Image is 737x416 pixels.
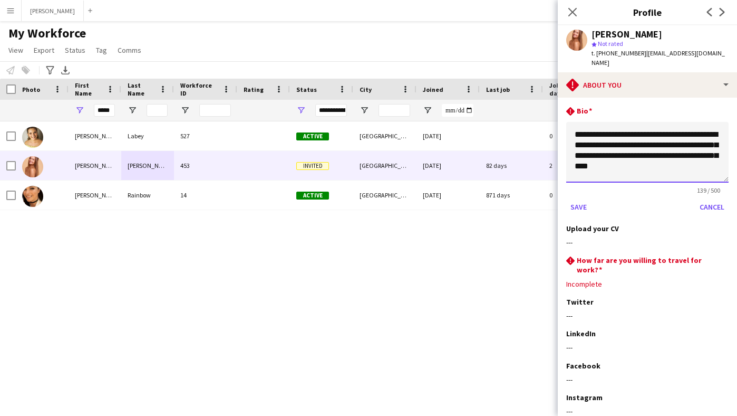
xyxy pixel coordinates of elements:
[480,151,543,180] div: 82 days
[566,311,729,320] div: ---
[61,43,90,57] a: Status
[128,106,137,115] button: Open Filter Menu
[65,45,85,55] span: Status
[244,86,264,93] span: Rating
[566,329,596,338] h3: LinkedIn
[174,121,237,150] div: 527
[566,375,729,384] div: ---
[69,121,121,150] div: [PERSON_NAME]
[566,238,729,247] div: ---
[360,86,372,93] span: City
[22,1,84,21] button: [PERSON_NAME]
[69,151,121,180] div: [PERSON_NAME]
[416,151,480,180] div: [DATE]
[180,106,190,115] button: Open Filter Menu
[75,81,102,97] span: First Name
[442,104,473,117] input: Joined Filter Input
[22,127,43,148] img: Katie Labey
[296,106,306,115] button: Open Filter Menu
[480,181,543,210] div: 871 days
[598,40,623,48] span: Not rated
[8,45,23,55] span: View
[296,86,317,93] span: Status
[566,393,603,402] h3: Instagram
[296,192,329,200] span: Active
[353,121,416,150] div: [GEOGRAPHIC_DATA]
[180,81,218,97] span: Workforce ID
[543,121,606,150] div: 0
[591,49,646,57] span: t. [PHONE_NUMBER]
[566,361,600,371] h3: Facebook
[22,186,43,207] img: Katie Rainbow
[113,43,146,57] a: Comms
[591,30,662,39] div: [PERSON_NAME]
[34,45,54,55] span: Export
[296,162,329,170] span: Invited
[75,106,84,115] button: Open Filter Menu
[118,45,141,55] span: Comms
[566,224,619,233] h3: Upload your CV
[558,5,737,19] h3: Profile
[174,151,237,180] div: 453
[558,72,737,98] div: About you
[174,181,237,210] div: 14
[353,181,416,210] div: [GEOGRAPHIC_DATA]
[543,181,606,210] div: 0
[22,156,43,177] img: Katie Pender
[199,104,231,117] input: Workforce ID Filter Input
[423,86,443,93] span: Joined
[591,49,725,67] span: | [EMAIL_ADDRESS][DOMAIN_NAME]
[566,406,729,416] div: ---
[543,151,606,180] div: 2
[549,81,587,97] span: Jobs (last 90 days)
[59,64,72,77] app-action-btn: Export XLSX
[423,106,432,115] button: Open Filter Menu
[486,86,510,93] span: Last job
[121,121,174,150] div: Labey
[566,279,729,289] div: Incomplete
[94,104,115,117] input: First Name Filter Input
[44,64,56,77] app-action-btn: Advanced filters
[416,121,480,150] div: [DATE]
[688,186,729,194] span: 139 / 500
[360,106,369,115] button: Open Filter Menu
[121,151,174,180] div: [PERSON_NAME]
[695,198,729,215] button: Cancel
[577,256,720,275] h3: How far are you willing to travel for work?
[566,297,594,307] h3: Twitter
[353,151,416,180] div: [GEOGRAPHIC_DATA]
[416,181,480,210] div: [DATE]
[379,104,410,117] input: City Filter Input
[96,45,107,55] span: Tag
[22,86,40,93] span: Photo
[92,43,111,57] a: Tag
[566,198,591,215] button: Save
[69,181,121,210] div: [PERSON_NAME]
[4,43,27,57] a: View
[577,106,592,116] h3: Bio
[296,133,329,140] span: Active
[566,343,729,352] div: ---
[147,104,168,117] input: Last Name Filter Input
[8,25,86,41] span: My Workforce
[30,43,59,57] a: Export
[128,81,155,97] span: Last Name
[121,181,174,210] div: Rainbow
